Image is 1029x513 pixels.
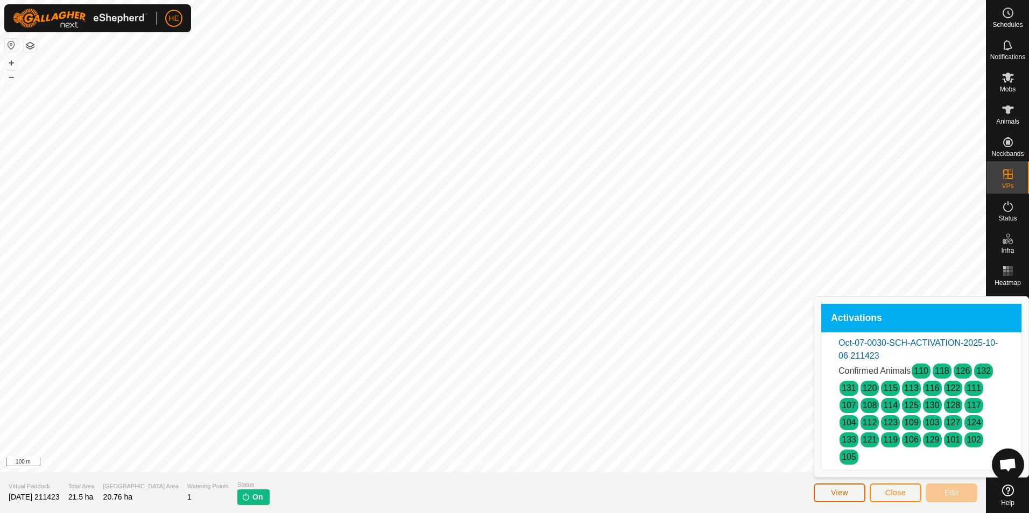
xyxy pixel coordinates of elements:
a: 115 [883,383,898,393]
a: Privacy Policy [450,458,491,468]
span: Status [998,215,1017,222]
span: Watering Points [187,482,229,491]
a: 107 [842,401,856,410]
a: 131 [842,383,856,393]
span: Virtual Paddock [9,482,60,491]
span: Close [885,488,906,497]
span: Edit [945,488,958,497]
a: 105 [842,452,856,461]
button: – [5,70,18,83]
a: 104 [842,418,856,427]
a: 124 [967,418,981,427]
span: 1 [187,493,192,501]
a: 109 [904,418,919,427]
img: turn-on [242,493,250,501]
span: Mobs [1000,86,1016,92]
a: 108 [863,401,877,410]
a: 110 [914,366,928,375]
span: Animals [996,118,1019,125]
a: 121 [863,435,877,444]
span: 20.76 ha [103,493,133,501]
button: Reset Map [5,39,18,52]
a: 132 [976,366,991,375]
span: Heatmap [995,280,1021,286]
span: VPs [1002,183,1013,189]
span: Help [1001,500,1014,506]
button: Close [870,483,921,502]
a: 130 [925,401,940,410]
span: Confirmed Animals [838,366,911,375]
a: 101 [946,435,961,444]
span: Status [237,480,269,489]
a: 122 [946,383,961,393]
span: [DATE] 211423 [9,493,60,501]
a: 123 [883,418,898,427]
a: 114 [883,401,898,410]
span: Total Area [68,482,95,491]
div: Open chat [992,448,1024,481]
a: 117 [967,401,981,410]
span: View [831,488,848,497]
a: 120 [863,383,877,393]
span: 21.5 ha [68,493,94,501]
a: Contact Us [504,458,535,468]
span: Notifications [990,54,1025,60]
span: Schedules [992,22,1023,28]
a: Help [986,480,1029,510]
a: 102 [967,435,981,444]
img: Gallagher Logo [13,9,147,28]
a: 128 [946,401,961,410]
span: [GEOGRAPHIC_DATA] Area [103,482,179,491]
span: Neckbands [991,151,1024,157]
span: HE [168,13,179,24]
a: 126 [956,366,970,375]
a: Oct-07-0030-SCH-ACTIVATION-2025-10-06 211423 [838,338,998,360]
a: 103 [925,418,940,427]
button: View [814,483,865,502]
span: Infra [1001,247,1014,254]
button: + [5,56,18,69]
a: 119 [883,435,898,444]
a: 111 [967,383,981,393]
a: 129 [925,435,940,444]
a: 112 [863,418,877,427]
a: 127 [946,418,961,427]
a: 113 [904,383,919,393]
a: 116 [925,383,940,393]
button: Map Layers [24,39,37,52]
button: Edit [926,483,977,502]
span: Activations [831,313,882,323]
span: On [252,491,263,503]
a: 133 [842,435,856,444]
a: 106 [904,435,919,444]
a: 125 [904,401,919,410]
a: 118 [935,366,949,375]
